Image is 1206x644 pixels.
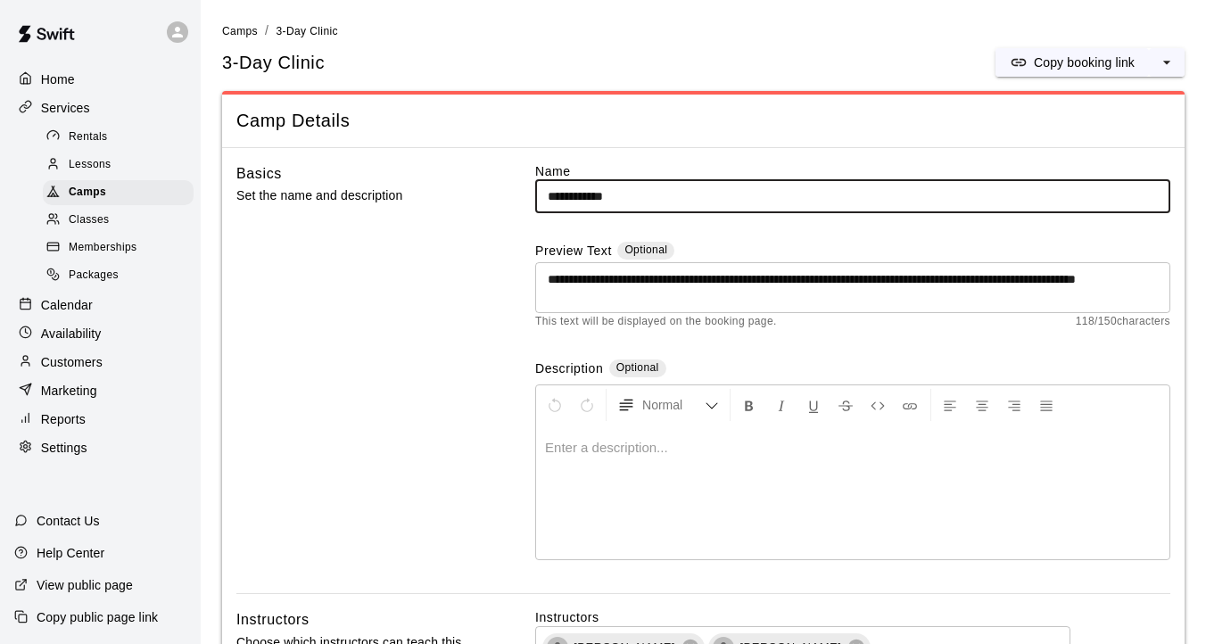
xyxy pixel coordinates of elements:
span: Optional [616,361,659,374]
a: Marketing [14,377,186,404]
p: Home [41,70,75,88]
div: Rentals [43,125,194,150]
a: Home [14,66,186,93]
button: select merge strategy [1149,48,1185,77]
span: Camps [222,25,258,37]
div: Lessons [43,153,194,178]
p: Copy public page link [37,608,158,626]
span: This text will be displayed on the booking page. [535,313,777,331]
button: Insert Code [863,389,893,421]
p: Help Center [37,544,104,562]
p: Availability [41,325,102,343]
button: Formatting Options [610,389,726,421]
label: Instructors [535,608,1170,626]
span: 118 / 150 characters [1076,313,1170,331]
button: Right Align [999,389,1029,421]
span: Normal [642,396,705,414]
div: Memberships [43,235,194,260]
a: Settings [14,434,186,461]
nav: breadcrumb [222,21,1185,41]
p: Settings [41,439,87,457]
span: Lessons [69,156,112,174]
span: 3-Day Clinic [276,25,337,37]
a: Packages [43,262,201,290]
div: Classes [43,208,194,233]
button: Insert Link [895,389,925,421]
a: Camps [222,23,258,37]
a: Availability [14,320,186,347]
a: Reports [14,406,186,433]
label: Preview Text [535,242,612,262]
p: Customers [41,353,103,371]
p: Services [41,99,90,117]
span: Memberships [69,239,136,257]
button: Format Underline [798,389,829,421]
span: Camp Details [236,109,1170,133]
a: Lessons [43,151,201,178]
button: Format Strikethrough [830,389,861,421]
a: Camps [43,179,201,207]
a: Services [14,95,186,121]
div: Camps [43,180,194,205]
button: Center Align [967,389,997,421]
p: Copy booking link [1034,54,1135,71]
button: Left Align [935,389,965,421]
li: / [265,21,268,40]
div: Packages [43,263,194,288]
label: Name [535,162,1170,180]
p: Calendar [41,296,93,314]
p: Set the name and description [236,185,479,207]
button: Format Bold [734,389,764,421]
a: Memberships [43,235,201,262]
span: Camps [69,184,106,202]
button: Format Italics [766,389,797,421]
p: Reports [41,410,86,428]
p: Contact Us [37,512,100,530]
button: Undo [540,389,570,421]
button: Copy booking link [995,48,1149,77]
h6: Instructors [236,608,310,632]
a: Rentals [43,123,201,151]
a: Customers [14,349,186,376]
h6: Basics [236,162,282,186]
span: Optional [624,244,667,256]
label: Description [535,359,603,380]
div: split button [995,48,1185,77]
span: Rentals [69,128,108,146]
h5: 3-Day Clinic [222,51,325,75]
span: Classes [69,211,109,229]
span: Packages [69,267,119,285]
button: Redo [572,389,602,421]
p: Marketing [41,382,97,400]
a: Calendar [14,292,186,318]
p: View public page [37,576,133,594]
a: Classes [43,207,201,235]
button: Justify Align [1031,389,1061,421]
